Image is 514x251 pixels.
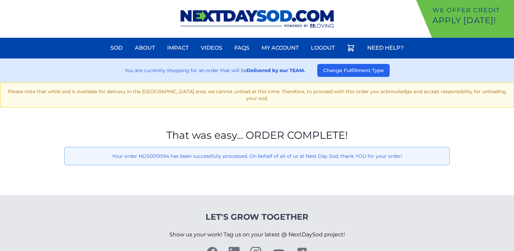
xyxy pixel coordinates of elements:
[197,40,226,56] a: Videos
[169,212,345,222] h4: Let's Grow Together
[432,5,511,15] p: We offer Credit
[317,64,390,77] button: Change Fulfillment Type
[230,40,253,56] a: FAQs
[70,153,444,160] p: Your order NDS0019594 has been successfully processed. On behalf of all of us at Next Day Sod, th...
[163,40,193,56] a: Impact
[131,40,159,56] a: About
[258,40,303,56] a: My Account
[307,40,339,56] a: Logout
[64,129,450,141] h1: That was easy... ORDER COMPLETE!
[432,15,511,26] p: Apply [DATE]!
[247,67,305,73] strong: Delivered by our TEAM.
[169,222,345,247] p: Show us your work! Tag us on your latest @ NextDaySod project!
[106,40,127,56] a: Sod
[363,40,408,56] a: Need Help?
[6,88,508,102] p: Please note that while sod is available for delivery in the [GEOGRAPHIC_DATA] area, we cannot unl...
